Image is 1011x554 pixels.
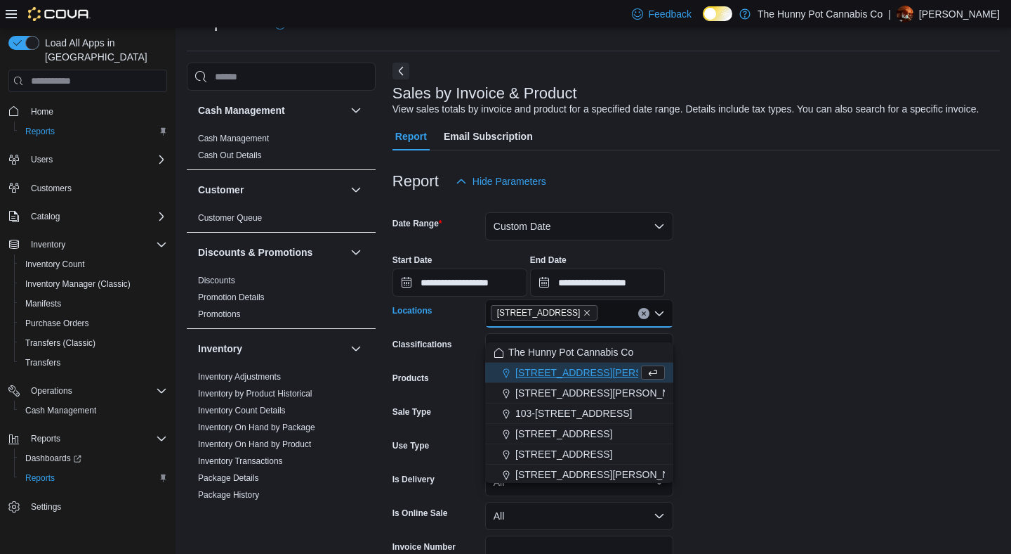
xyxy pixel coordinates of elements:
[485,465,673,485] button: [STREET_ADDRESS][PERSON_NAME]
[31,183,72,194] span: Customers
[198,133,269,144] span: Cash Management
[20,315,95,332] a: Purchase Orders
[485,212,673,240] button: Custom Date
[198,245,345,259] button: Discounts & Promotions
[348,244,364,261] button: Discounts & Promotions
[198,456,283,466] a: Inventory Transactions
[3,207,173,226] button: Catalog
[25,151,167,168] span: Users
[25,498,167,515] span: Settings
[187,272,376,328] div: Discounts & Promotions
[444,122,533,150] span: Email Subscription
[20,470,60,487] a: Reports
[392,85,577,102] h3: Sales by Invoice & Product
[392,218,442,229] label: Date Range
[25,405,96,416] span: Cash Management
[20,295,167,312] span: Manifests
[14,449,173,468] a: Dashboards
[198,342,242,356] h3: Inventory
[3,429,173,449] button: Reports
[198,489,259,501] span: Package History
[703,21,703,22] span: Dark Mode
[638,308,649,319] button: Clear input
[198,134,269,143] a: Cash Management
[392,373,429,384] label: Products
[198,212,262,224] span: Customer Queue
[649,7,692,21] span: Feedback
[198,292,265,303] span: Promotion Details
[20,354,167,371] span: Transfers
[20,354,66,371] a: Transfers
[20,256,91,273] a: Inventory Count
[3,496,173,517] button: Settings
[654,308,665,319] button: Close list of options
[395,122,427,150] span: Report
[392,63,409,79] button: Next
[654,342,665,353] button: Open list of options
[198,183,244,197] h3: Customer
[31,239,65,250] span: Inventory
[919,6,1000,22] p: [PERSON_NAME]
[897,6,913,22] div: James Grant
[39,36,167,64] span: Load All Apps in [GEOGRAPHIC_DATA]
[20,276,136,292] a: Inventory Manager (Classic)
[25,318,89,329] span: Purchase Orders
[25,208,167,225] span: Catalog
[31,106,53,117] span: Home
[198,275,235,286] span: Discounts
[14,401,173,420] button: Cash Management
[485,404,673,424] button: 103-[STREET_ADDRESS]
[20,335,167,352] span: Transfers (Classic)
[497,306,581,320] span: [STREET_ADDRESS]
[31,501,61,513] span: Settings
[392,102,979,117] div: View sales totals by invoice and product for a specified date range. Details include tax types. Y...
[3,235,173,255] button: Inventory
[198,389,312,399] a: Inventory by Product Historical
[198,342,345,356] button: Inventory
[198,473,259,483] a: Package Details
[25,236,71,253] button: Inventory
[14,468,173,488] button: Reports
[25,357,60,368] span: Transfers
[515,447,612,461] span: [STREET_ADDRESS]
[3,150,173,169] button: Users
[25,102,167,120] span: Home
[392,541,456,553] label: Invoice Number
[198,213,262,223] a: Customer Queue
[392,255,432,266] label: Start Date
[198,456,283,467] span: Inventory Transactions
[25,236,167,253] span: Inventory
[31,211,60,222] span: Catalog
[348,181,364,198] button: Customer
[198,405,286,416] span: Inventory Count Details
[25,472,55,484] span: Reports
[14,274,173,294] button: Inventory Manager (Classic)
[20,335,101,352] a: Transfers (Classic)
[25,498,67,515] a: Settings
[20,123,60,140] a: Reports
[392,269,527,297] input: Press the down key to open a popover containing a calendar.
[198,439,311,449] a: Inventory On Hand by Product
[515,468,694,482] span: [STREET_ADDRESS][PERSON_NAME]
[20,315,167,332] span: Purchase Orders
[20,450,167,467] span: Dashboards
[14,294,173,314] button: Manifests
[20,256,167,273] span: Inventory Count
[198,309,241,319] a: Promotions
[14,255,173,274] button: Inventory Count
[508,345,633,359] span: The Hunny Pot Cannabis Co
[485,363,673,383] button: [STREET_ADDRESS][PERSON_NAME]
[392,339,452,350] label: Classifications
[485,383,673,404] button: [STREET_ADDRESS][PERSON_NAME]
[187,130,376,169] div: Cash Management
[198,292,265,302] a: Promotion Details
[392,474,435,485] label: Is Delivery
[888,6,891,22] p: |
[8,95,167,553] nav: Complex example
[14,333,173,353] button: Transfers (Classic)
[25,179,167,197] span: Customers
[20,123,167,140] span: Reports
[31,433,60,444] span: Reports
[392,406,431,418] label: Sale Type
[198,309,241,320] span: Promotions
